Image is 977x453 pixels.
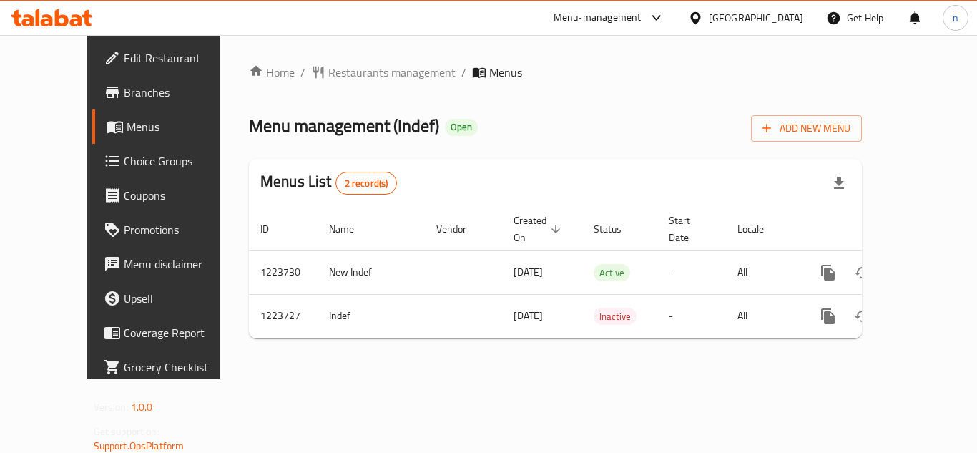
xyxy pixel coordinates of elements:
button: Add New Menu [751,115,862,142]
a: Choice Groups [92,144,250,178]
button: Change Status [845,255,880,290]
button: Change Status [845,299,880,333]
div: Menu-management [554,9,642,26]
span: Grocery Checklist [124,359,238,376]
span: Coupons [124,187,238,204]
a: Home [249,64,295,81]
td: Indef [318,294,425,338]
div: [GEOGRAPHIC_DATA] [709,10,803,26]
div: Export file [822,166,856,200]
span: Vendor [436,220,485,238]
span: 1.0.0 [131,398,153,417]
td: 1223727 [249,294,318,338]
span: Choice Groups [124,152,238,170]
span: Start Date [669,212,709,246]
span: Version: [94,398,129,417]
a: Restaurants management [311,64,456,81]
a: Coverage Report [92,316,250,350]
span: Menus [489,64,522,81]
span: Add New Menu [762,120,850,137]
table: enhanced table [249,208,960,338]
a: Grocery Checklist [92,350,250,384]
span: Menu disclaimer [124,255,238,273]
span: Branches [124,84,238,101]
nav: breadcrumb [249,64,862,81]
a: Promotions [92,213,250,247]
span: Menu management ( Indef ) [249,109,439,142]
span: Edit Restaurant [124,49,238,67]
span: Restaurants management [328,64,456,81]
a: Coupons [92,178,250,213]
span: Created On [514,212,565,246]
a: Menu disclaimer [92,247,250,281]
a: Upsell [92,281,250,316]
span: Coverage Report [124,324,238,341]
div: Total records count [335,172,398,195]
div: Active [594,264,630,281]
td: All [726,294,800,338]
span: Get support on: [94,422,159,441]
span: [DATE] [514,263,543,281]
button: more [811,255,845,290]
a: Branches [92,75,250,109]
td: 1223730 [249,250,318,294]
td: New Indef [318,250,425,294]
h2: Menus List [260,171,397,195]
span: 2 record(s) [336,177,397,190]
span: Name [329,220,373,238]
li: / [300,64,305,81]
a: Edit Restaurant [92,41,250,75]
button: more [811,299,845,333]
span: Open [445,121,478,133]
span: Upsell [124,290,238,307]
a: Menus [92,109,250,144]
td: - [657,294,726,338]
td: - [657,250,726,294]
div: Open [445,119,478,136]
td: All [726,250,800,294]
th: Actions [800,208,960,251]
span: n [953,10,958,26]
span: Status [594,220,640,238]
span: Promotions [124,221,238,238]
span: ID [260,220,288,238]
span: [DATE] [514,306,543,325]
span: Active [594,265,630,281]
li: / [461,64,466,81]
span: Menus [127,118,238,135]
span: Locale [737,220,782,238]
span: Inactive [594,308,637,325]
